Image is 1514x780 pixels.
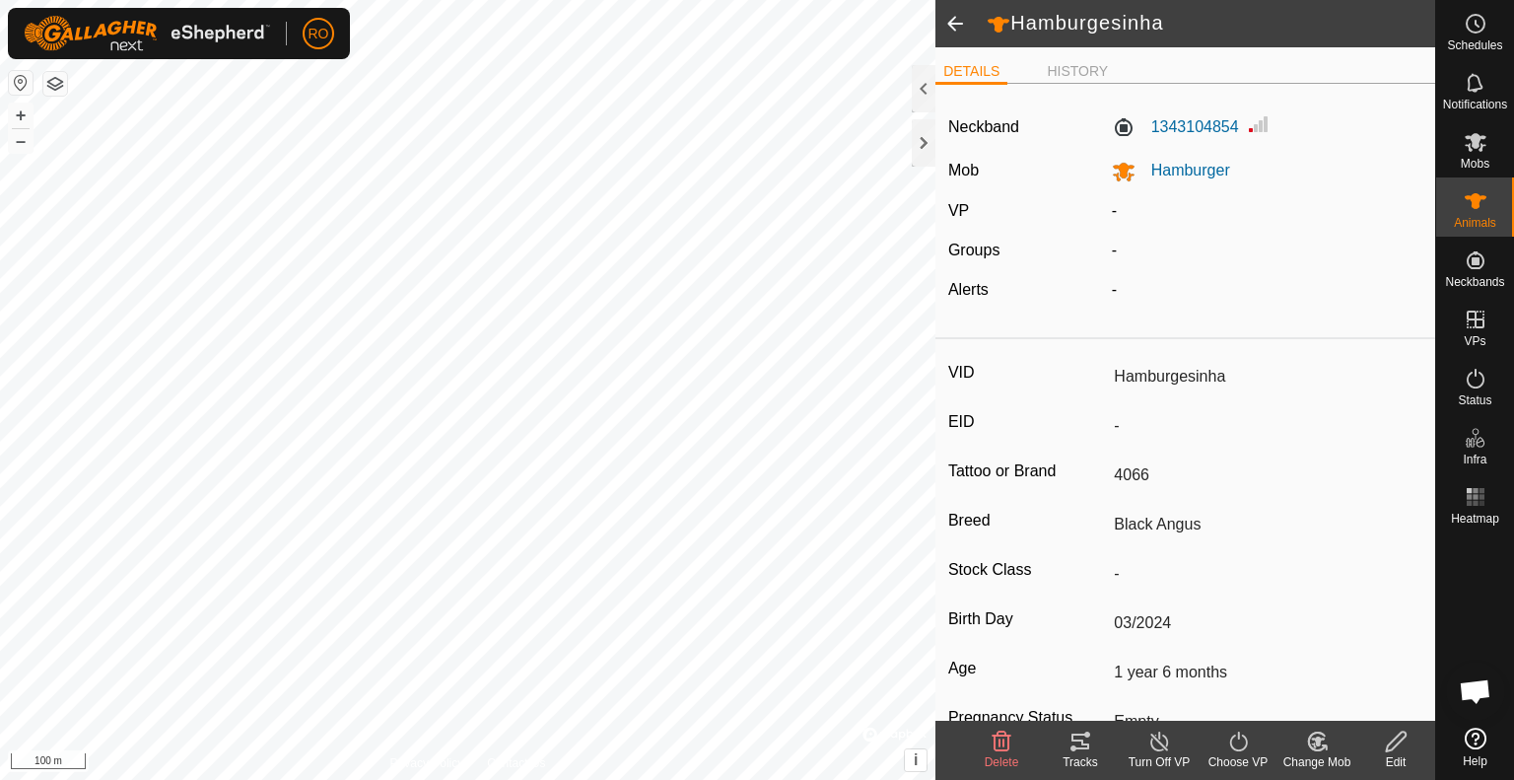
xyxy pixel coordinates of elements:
span: Schedules [1447,39,1502,51]
li: HISTORY [1039,61,1116,82]
label: Breed [948,508,1106,533]
label: VID [948,360,1106,386]
div: Open chat [1446,662,1505,721]
label: VP [948,202,969,219]
span: Help [1463,755,1487,767]
span: Neckbands [1445,276,1504,288]
li: DETAILS [935,61,1007,85]
label: Birth Day [948,606,1106,632]
img: Gallagher Logo [24,16,270,51]
button: + [9,104,33,127]
span: Mobs [1461,158,1489,170]
span: Infra [1463,454,1486,465]
span: Delete [985,755,1019,769]
h2: Hamburgesinha [987,11,1435,36]
label: Age [948,656,1106,681]
div: - [1104,239,1431,262]
span: i [914,751,918,768]
button: Map Layers [43,72,67,96]
div: Change Mob [1277,753,1356,771]
div: Turn Off VP [1120,753,1199,771]
div: - [1104,278,1431,302]
span: Notifications [1443,99,1507,110]
label: Stock Class [948,557,1106,583]
label: Alerts [948,281,989,298]
app-display-virtual-paddock-transition: - [1112,202,1117,219]
label: Mob [948,162,979,178]
label: Neckband [948,115,1019,139]
span: Status [1458,394,1491,406]
span: Heatmap [1451,513,1499,525]
div: Choose VP [1199,753,1277,771]
span: Hamburger [1135,162,1230,178]
label: EID [948,409,1106,435]
span: VPs [1464,335,1485,347]
button: Reset Map [9,71,33,95]
div: Edit [1356,753,1435,771]
button: i [905,749,927,771]
a: Contact Us [487,754,545,772]
label: 1343104854 [1112,115,1239,139]
a: Help [1436,720,1514,775]
img: Signal strength [1247,112,1271,136]
label: Tattoo or Brand [948,459,1106,484]
label: Pregnancy Status [948,705,1106,731]
span: RO [309,24,329,44]
span: Animals [1454,217,1496,229]
a: Privacy Policy [390,754,464,772]
div: Tracks [1041,753,1120,771]
label: Groups [948,242,999,258]
button: – [9,129,33,153]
